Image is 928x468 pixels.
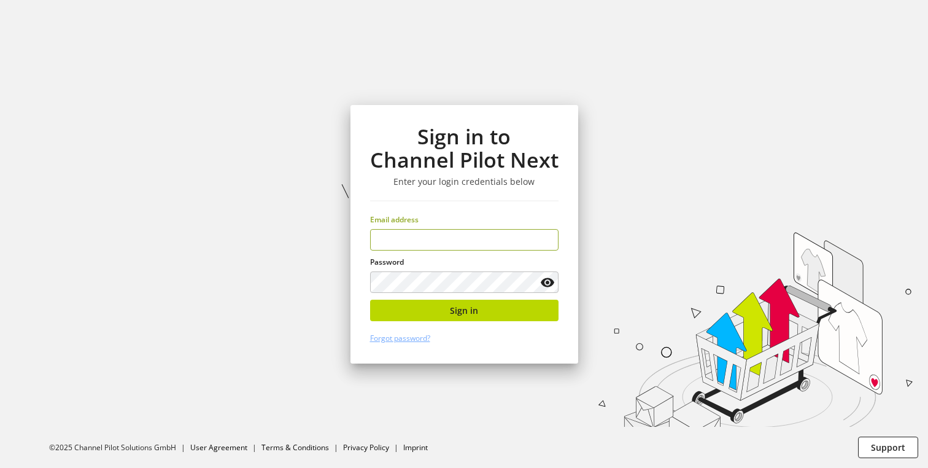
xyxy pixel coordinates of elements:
a: User Agreement [190,442,247,453]
a: Terms & Conditions [261,442,329,453]
h1: Sign in to Channel Pilot Next [370,125,559,172]
span: Password [370,257,404,267]
a: Imprint [403,442,428,453]
a: Forgot password? [370,333,430,343]
li: ©2025 Channel Pilot Solutions GmbH [49,442,190,453]
a: Privacy Policy [343,442,389,453]
button: Sign in [370,300,559,321]
keeper-lock: Open Keeper Popup [537,232,552,247]
button: Support [858,437,918,458]
span: Support [871,441,905,454]
h3: Enter your login credentials below [370,176,559,187]
span: Email address [370,214,419,225]
span: Sign in [450,304,478,317]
